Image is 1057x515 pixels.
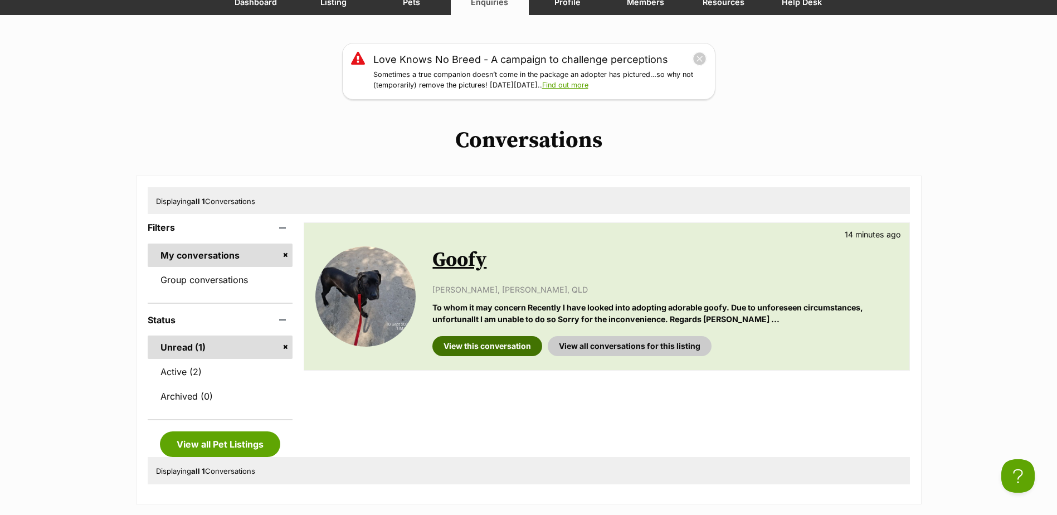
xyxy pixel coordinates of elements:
p: [PERSON_NAME], [PERSON_NAME], QLD [432,284,898,295]
a: Group conversations [148,268,293,291]
a: Love Knows No Breed - A campaign to challenge perceptions [373,52,668,67]
img: Goofy [315,246,416,347]
header: Filters [148,222,293,232]
a: Archived (0) [148,385,293,408]
span: Displaying Conversations [156,467,255,475]
button: close [693,52,707,66]
p: To whom it may concern Recently I have looked into adopting adorable goofy. Due to unforeseen cir... [432,302,898,325]
span: Displaying Conversations [156,197,255,206]
a: Unread (1) [148,336,293,359]
a: View this conversation [432,336,542,356]
strong: all 1 [191,467,205,475]
iframe: Help Scout Beacon - Open [1001,459,1035,493]
a: View all Pet Listings [160,431,280,457]
p: Sometimes a true companion doesn’t come in the package an adopter has pictured…so why not (tempor... [373,70,707,91]
a: My conversations [148,244,293,267]
a: Goofy [432,247,486,273]
a: Active (2) [148,360,293,383]
strong: all 1 [191,197,205,206]
a: View all conversations for this listing [548,336,712,356]
a: Find out more [542,81,588,89]
header: Status [148,315,293,325]
p: 14 minutes ago [845,229,901,240]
